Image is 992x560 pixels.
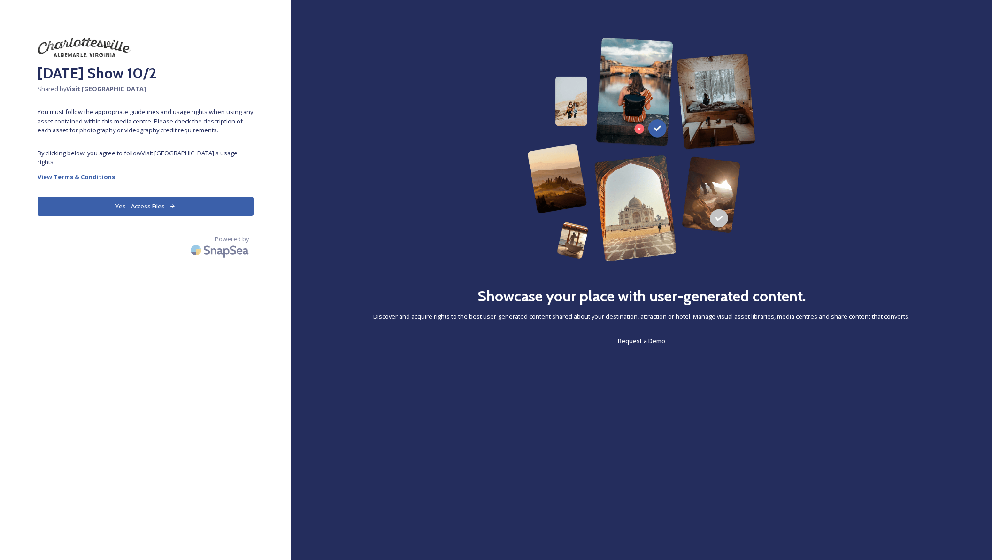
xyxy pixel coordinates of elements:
a: Request a Demo [618,335,665,346]
span: Powered by [215,235,249,244]
img: SnapSea Logo [188,239,254,261]
h2: Showcase your place with user-generated content. [477,285,806,307]
strong: View Terms & Conditions [38,173,115,181]
img: 63b42ca75bacad526042e722_Group%20154-p-800.png [527,38,756,261]
h2: [DATE] Show 10/2 [38,62,254,84]
button: Yes - Access Files [38,197,254,216]
span: Discover and acquire rights to the best user-generated content shared about your destination, att... [373,312,910,321]
img: download%20(7).png [38,38,131,57]
strong: Visit [GEOGRAPHIC_DATA] [66,84,146,93]
span: You must follow the appropriate guidelines and usage rights when using any asset contained within... [38,107,254,135]
a: View Terms & Conditions [38,171,254,183]
span: By clicking below, you agree to follow Visit [GEOGRAPHIC_DATA] 's usage rights. [38,149,254,167]
span: Shared by [38,84,254,93]
span: Request a Demo [618,337,665,345]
